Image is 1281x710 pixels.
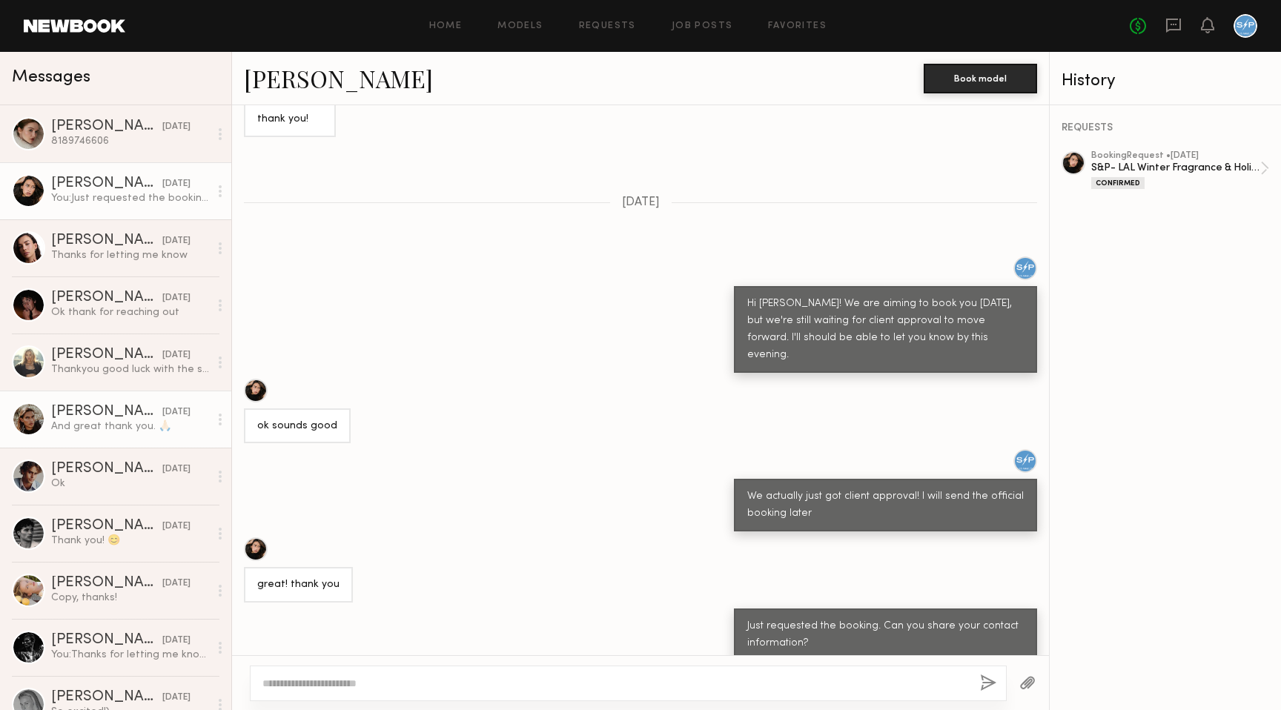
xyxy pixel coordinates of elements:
div: [DATE] [162,691,191,705]
div: Ok thank for reaching out [51,305,209,319]
a: Job Posts [672,21,733,31]
div: Thankyou good luck with the shoot the 24th !! [51,362,209,376]
div: [DATE] [162,177,191,191]
div: REQUESTS [1062,123,1269,133]
span: Messages [12,69,90,86]
div: Just requested the booking. Can you share your contact information? [747,618,1024,652]
div: [DATE] [162,291,191,305]
div: [DATE] [162,405,191,419]
div: [DATE] [162,120,191,134]
div: Thanks for letting me know [51,248,209,262]
div: Hi [PERSON_NAME]! We are aiming to book you [DATE], but we're still waiting for client approval t... [747,296,1024,364]
div: [PERSON_NAME] [51,690,162,705]
div: Ok [51,477,209,491]
div: And great thank you. 🙏🏻 [51,419,209,434]
span: [DATE] [622,196,660,209]
a: Home [429,21,463,31]
div: [DATE] [162,634,191,648]
div: Confirmed [1091,177,1145,189]
div: thank you! [257,111,322,128]
div: [PERSON_NAME] [51,176,162,191]
div: History [1062,73,1269,90]
a: Favorites [768,21,827,31]
div: [PERSON_NAME] [51,576,162,591]
div: ok sounds good [257,418,337,435]
div: You: Just requested the booking. Can you share your contact information? [51,191,209,205]
div: S&P- LAL Winter Fragrance & Holiday Photoshoot [1091,161,1260,175]
a: [PERSON_NAME] [244,62,433,94]
a: Requests [579,21,636,31]
div: [PERSON_NAME] [51,519,162,534]
div: Thank you! 😊 [51,534,209,548]
div: [PERSON_NAME] [51,348,162,362]
div: [PERSON_NAME] [51,462,162,477]
div: You: Thanks for letting me know! We are set for the 24th, so that's okay. Appreciate it and good ... [51,648,209,662]
a: Models [497,21,543,31]
div: [DATE] [162,462,191,477]
div: [PERSON_NAME] [51,291,162,305]
div: [PERSON_NAME] [51,119,162,134]
div: [DATE] [162,520,191,534]
div: [PERSON_NAME] [51,405,162,419]
div: 8189746606 [51,134,209,148]
button: Book model [924,64,1037,93]
div: We actually just got client approval! I will send the official booking later [747,488,1024,522]
div: [PERSON_NAME] [51,233,162,248]
a: bookingRequest •[DATE]S&P- LAL Winter Fragrance & Holiday PhotoshootConfirmed [1091,151,1269,189]
div: booking Request • [DATE] [1091,151,1260,161]
div: [DATE] [162,234,191,248]
a: Book model [924,71,1037,84]
div: great! thank you [257,577,340,594]
div: [DATE] [162,348,191,362]
div: [DATE] [162,577,191,591]
div: Copy, thanks! [51,591,209,605]
div: [PERSON_NAME] [51,633,162,648]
